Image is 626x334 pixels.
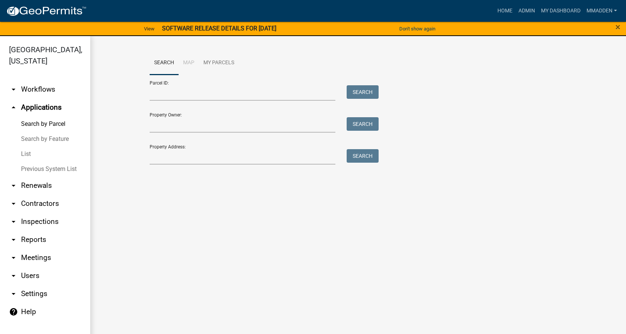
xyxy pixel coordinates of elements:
a: Home [494,4,515,18]
button: Search [347,117,379,131]
i: arrow_drop_down [9,289,18,298]
a: My Dashboard [538,4,584,18]
button: Don't show again [396,23,438,35]
i: arrow_drop_down [9,181,18,190]
a: Admin [515,4,538,18]
i: arrow_drop_down [9,271,18,280]
button: Search [347,85,379,99]
i: arrow_drop_down [9,253,18,262]
i: arrow_drop_down [9,217,18,226]
button: Search [347,149,379,163]
span: × [615,22,620,32]
i: arrow_drop_up [9,103,18,112]
a: mmadden [584,4,620,18]
i: help [9,307,18,316]
a: Search [150,51,179,75]
i: arrow_drop_down [9,85,18,94]
button: Close [615,23,620,32]
i: arrow_drop_down [9,235,18,244]
a: My Parcels [199,51,239,75]
a: View [141,23,158,35]
i: arrow_drop_down [9,199,18,208]
strong: SOFTWARE RELEASE DETAILS FOR [DATE] [162,25,276,32]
